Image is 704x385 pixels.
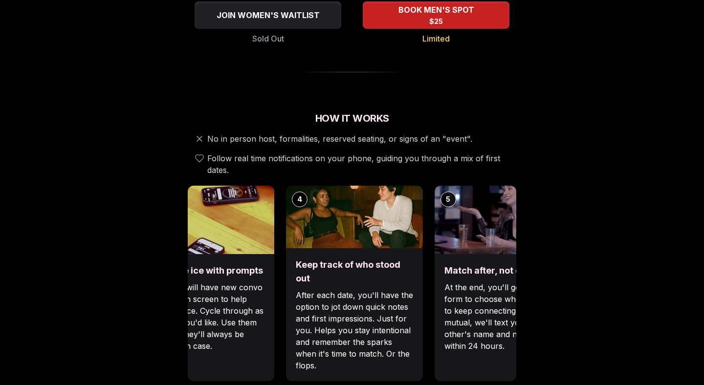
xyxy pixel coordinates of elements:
[396,4,476,16] span: BOOK MEN'S SPOT
[195,1,341,29] button: JOIN WOMEN'S WAITLIST - Sold Out
[444,264,562,278] h3: Match after, not during
[147,264,264,278] h3: Break the ice with prompts
[215,9,322,21] span: JOIN WOMEN'S WAITLIST
[363,1,509,29] button: BOOK MEN'S SPOT - Limited
[147,281,264,352] p: Each date will have new convo prompts on screen to help break the ice. Cycle through as many as y...
[207,133,472,145] span: No in person host, formalities, reserved seating, or signs of an "event".
[444,281,562,352] p: At the end, you'll get a match form to choose who you'd like to keep connecting with. If it's mut...
[435,186,572,254] img: Match after, not during
[286,186,423,248] img: Keep track of who stood out
[296,289,413,371] p: After each date, you'll have the option to jot down quick notes and first impressions. Just for y...
[188,111,516,125] h2: How It Works
[292,192,308,207] div: 4
[422,33,450,44] span: Limited
[252,33,284,44] span: Sold Out
[207,152,512,176] span: Follow real time notifications on your phone, guiding you through a mix of first dates.
[137,186,274,254] img: Break the ice with prompts
[440,192,456,207] div: 5
[429,17,443,26] span: $25
[296,258,413,285] h3: Keep track of who stood out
